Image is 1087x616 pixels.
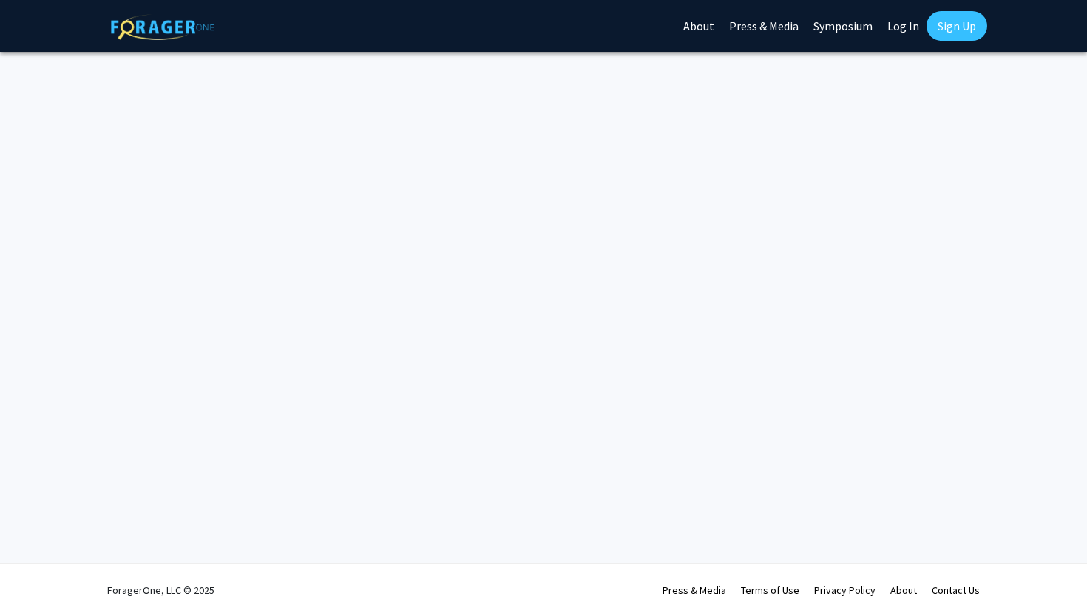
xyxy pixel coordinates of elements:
img: ForagerOne Logo [111,14,214,40]
a: Press & Media [663,583,726,597]
a: About [890,583,917,597]
a: Sign Up [927,11,987,41]
a: Privacy Policy [814,583,876,597]
a: Contact Us [932,583,980,597]
div: ForagerOne, LLC © 2025 [107,564,214,616]
a: Terms of Use [741,583,799,597]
